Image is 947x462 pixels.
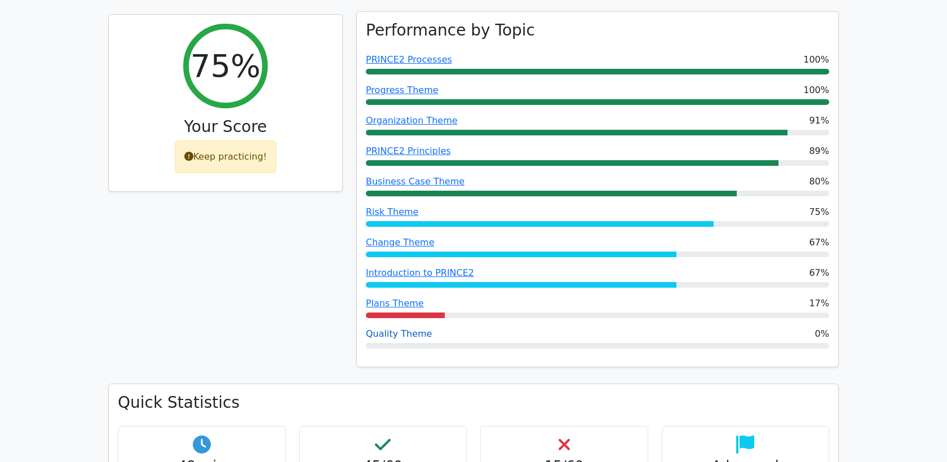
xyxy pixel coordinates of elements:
a: Progress Theme [366,85,439,95]
h3: Quick Statistics [118,393,829,412]
a: PRINCE2 Processes [366,54,452,65]
a: Business Case Theme [366,176,464,187]
span: 100% [803,83,829,97]
a: Organization Theme [366,115,458,126]
h3: Performance by Topic [366,21,535,40]
span: 67% [809,266,829,280]
span: 80% [809,175,829,188]
a: Introduction to PRINCE2 [366,267,474,278]
a: PRINCE2 Principles [366,146,451,156]
h3: Your Score [118,117,333,137]
span: 67% [809,236,829,249]
a: Change Theme [366,237,435,248]
a: Risk Theme [366,206,418,217]
div: Keep practicing! [175,140,277,173]
span: 91% [809,114,829,127]
span: 17% [809,297,829,310]
h2: 75% [191,47,260,85]
a: Quality Theme [366,328,432,339]
span: 75% [809,205,829,219]
span: 100% [803,53,829,67]
span: 89% [809,144,829,158]
span: 0% [815,327,829,341]
a: Plans Theme [366,298,424,309]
